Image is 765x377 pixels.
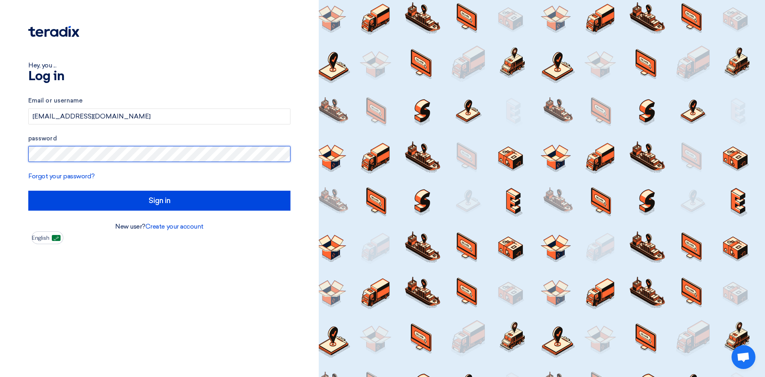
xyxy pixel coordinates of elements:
[28,70,64,83] font: Log in
[52,235,61,241] img: ar-AR.png
[28,26,79,37] img: Teradix logo
[28,191,290,211] input: Sign in
[28,135,57,142] font: password
[145,223,204,230] a: Create your account
[32,235,49,241] font: English
[28,172,95,180] a: Forgot your password?
[31,231,63,244] button: English
[732,345,755,369] a: Open chat
[115,223,145,230] font: New user?
[28,109,290,124] input: Enter your business email or username
[28,97,82,104] font: Email or username
[28,61,56,69] font: Hey, you ...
